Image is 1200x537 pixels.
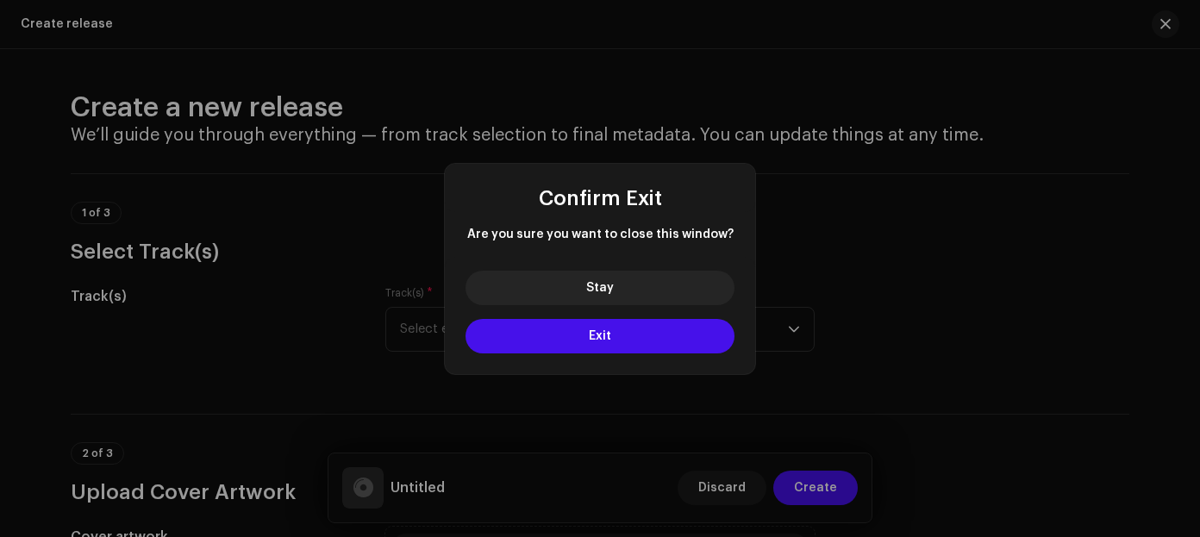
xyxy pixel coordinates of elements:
button: Exit [466,319,734,353]
button: Stay [466,271,734,305]
span: Are you sure you want to close this window? [466,226,734,243]
span: Confirm Exit [539,188,662,209]
span: Stay [586,282,614,294]
span: Exit [589,330,611,342]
